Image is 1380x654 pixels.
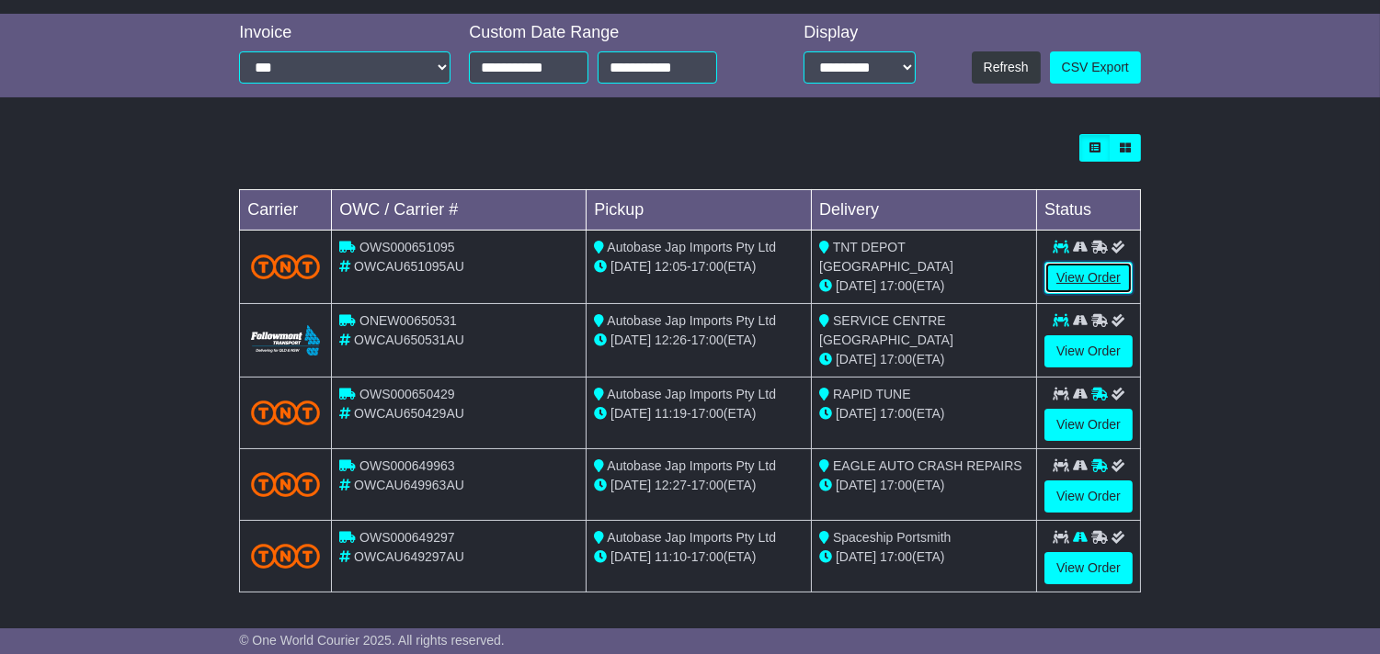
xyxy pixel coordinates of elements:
[819,313,953,347] span: SERVICE CENTRE [GEOGRAPHIC_DATA]
[655,333,687,347] span: 12:26
[833,387,911,401] span: RAPID TUNE
[880,352,912,366] span: 17:00
[359,313,457,328] span: ONEW00650531
[251,400,320,425] img: TNT_Domestic.png
[607,530,776,545] span: Autobase Jap Imports Pty Ltd
[655,259,687,274] span: 12:05
[836,406,876,421] span: [DATE]
[819,476,1029,495] div: (ETA)
[655,478,687,492] span: 12:27
[607,458,776,473] span: Autobase Jap Imports Pty Ltd
[610,406,651,421] span: [DATE]
[1044,480,1133,513] a: View Order
[251,472,320,497] img: TNT_Domestic.png
[359,458,455,473] span: OWS000649963
[239,23,450,43] div: Invoice
[251,254,320,279] img: TNT_Domestic.png
[587,190,812,231] td: Pickup
[607,387,776,401] span: Autobase Jap Imports Pty Ltd
[594,257,804,276] div: - (ETA)
[240,190,332,231] td: Carrier
[833,458,1022,473] span: EAGLE AUTO CRASH REPAIRS
[251,325,320,355] img: Followmont_Transport.png
[655,549,687,564] span: 11:10
[1044,335,1133,367] a: View Order
[354,478,464,492] span: OWCAU649963AU
[359,530,455,545] span: OWS000649297
[804,23,916,43] div: Display
[594,476,804,495] div: - (ETA)
[1044,409,1133,441] a: View Order
[251,544,320,569] img: TNT_Domestic.png
[332,190,587,231] td: OWC / Carrier #
[833,530,951,545] span: Spaceship Portsmith
[655,406,687,421] span: 11:19
[610,259,651,274] span: [DATE]
[819,276,1029,296] div: (ETA)
[594,547,804,567] div: - (ETA)
[836,478,876,492] span: [DATE]
[819,240,953,274] span: TNT DEPOT [GEOGRAPHIC_DATA]
[819,350,1029,369] div: (ETA)
[691,478,724,492] span: 17:00
[880,278,912,293] span: 17:00
[812,190,1037,231] td: Delivery
[1050,51,1141,84] a: CSV Export
[469,23,758,43] div: Custom Date Range
[836,278,876,293] span: [DATE]
[880,406,912,421] span: 17:00
[972,51,1041,84] button: Refresh
[836,549,876,564] span: [DATE]
[691,333,724,347] span: 17:00
[691,549,724,564] span: 17:00
[610,478,651,492] span: [DATE]
[1044,262,1133,294] a: View Order
[607,313,776,328] span: Autobase Jap Imports Pty Ltd
[359,240,455,254] span: OWS000651095
[594,404,804,423] div: - (ETA)
[239,633,505,648] span: © One World Courier 2025. All rights reserved.
[610,333,651,347] span: [DATE]
[1044,552,1133,584] a: View Order
[691,406,724,421] span: 17:00
[354,333,464,347] span: OWCAU650531AU
[607,240,776,254] span: Autobase Jap Imports Pty Ltd
[819,547,1029,567] div: (ETA)
[610,549,651,564] span: [DATE]
[359,387,455,401] span: OWS000650429
[354,406,464,421] span: OWCAU650429AU
[880,549,912,564] span: 17:00
[880,478,912,492] span: 17:00
[819,404,1029,423] div: (ETA)
[354,259,464,274] span: OWCAU651095AU
[354,549,464,564] span: OWCAU649297AU
[594,331,804,350] div: - (ETA)
[836,352,876,366] span: [DATE]
[691,259,724,274] span: 17:00
[1037,190,1141,231] td: Status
